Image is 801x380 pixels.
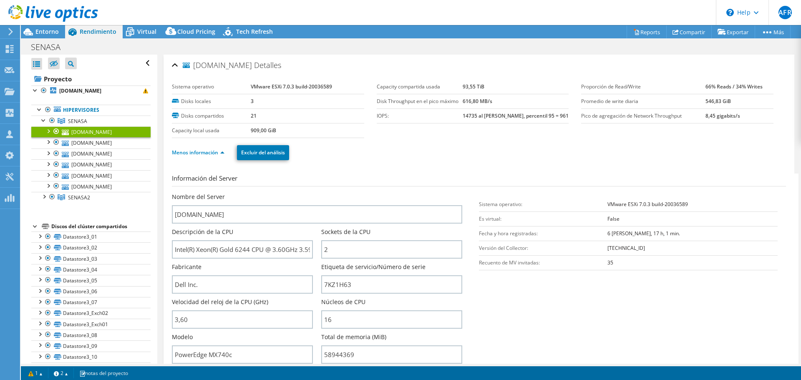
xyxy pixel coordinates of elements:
a: Compartir [666,25,712,38]
span: Cloud Pricing [177,28,215,35]
a: Datastore3_01 [31,232,151,242]
label: Disks locales [172,97,250,106]
td: Versión del Collector: [479,241,607,255]
label: Etiqueta de servicio/Número de serie [321,263,426,271]
label: Total de memoria (MiB) [321,333,386,341]
span: Virtual [137,28,156,35]
b: VMware ESXi 7.0.3 build-20036589 [607,201,688,208]
a: Datastore3_Exch02 [31,308,151,319]
span: Detalles [254,60,281,70]
a: 2 [48,368,74,378]
b: 6 [PERSON_NAME], 17 h, 1 min. [607,230,680,237]
a: [DOMAIN_NAME] [31,126,151,137]
td: Es virtual: [479,211,607,226]
a: Reports [627,25,667,38]
a: [DOMAIN_NAME] [31,148,151,159]
label: Proporción de Read/Write [581,83,705,91]
h1: SENASA [27,43,73,52]
span: SENASA [68,118,87,125]
a: Menos información [172,149,224,156]
a: SENASA2 [31,192,151,203]
b: [TECHNICAL_ID] [607,244,645,252]
a: Datastore3_02 [31,242,151,253]
label: Capacity local usada [172,126,250,135]
div: Discos del clúster compartidos [51,221,151,232]
a: Excluir del análisis [237,145,289,160]
td: Recuento de MV invitadas: [479,255,607,270]
a: 1 [23,368,48,378]
span: Entorno [35,28,59,35]
b: 35 [607,259,613,266]
label: Disks compartidos [172,112,250,120]
span: SENASA2 [68,194,90,201]
span: [DOMAIN_NAME] [183,61,252,70]
b: False [607,215,620,222]
label: IOPS: [377,112,463,120]
label: Sistema operativo [172,83,250,91]
label: Promedio de write diaria [581,97,705,106]
svg: \n [726,9,734,16]
a: Datastore3_10 [31,352,151,362]
span: Rendimiento [80,28,116,35]
b: 909,00 GiB [251,127,276,134]
label: Capacity compartida usada [377,83,463,91]
a: Más [755,25,791,38]
a: Datastore3_11 [31,362,151,373]
a: Datastore3_06 [31,286,151,297]
a: Datastore3_03 [31,253,151,264]
a: SENASA [31,116,151,126]
a: Datastore3_09 [31,340,151,351]
td: Fecha y hora registradas: [479,226,607,241]
a: Datastore3_08 [31,330,151,340]
label: Disk Throughput en el pico máximo [377,97,463,106]
b: [DOMAIN_NAME] [59,87,101,94]
a: Proyecto [31,72,151,86]
a: [DOMAIN_NAME] [31,137,151,148]
label: Sockets de la CPU [321,228,370,236]
a: Hipervisores [31,105,151,116]
h3: Información del Server [172,174,786,186]
b: 66% Reads / 34% Writes [705,83,763,90]
label: Pico de agregación de Network Throughput [581,112,705,120]
label: Nombre del Server [172,193,225,201]
label: Velocidad del reloj de la CPU (GHz) [172,298,268,306]
b: 546,83 GiB [705,98,731,105]
b: 3 [251,98,254,105]
a: [DOMAIN_NAME] [31,86,151,96]
td: Sistema operativo: [479,197,607,211]
label: Modelo [172,333,193,341]
span: Tech Refresh [236,28,273,35]
a: Datastore3_04 [31,264,151,275]
label: Núcleos de CPU [321,298,365,306]
a: [DOMAIN_NAME] [31,181,151,192]
b: 616,80 MB/s [463,98,492,105]
label: Fabricante [172,263,202,271]
a: notas del proyecto [73,368,134,378]
a: Datastore3_Exch01 [31,319,151,330]
span: AFR [778,6,792,19]
a: [DOMAIN_NAME] [31,170,151,181]
a: Exportar [711,25,755,38]
a: Datastore3_07 [31,297,151,308]
b: 14735 al [PERSON_NAME], percentil 95 = 961 [463,112,569,119]
a: [DOMAIN_NAME] [31,159,151,170]
b: 93,55 TiB [463,83,484,90]
a: Datastore3_05 [31,275,151,286]
label: Descripción de la CPU [172,228,233,236]
b: 21 [251,112,257,119]
b: 8,45 gigabits/s [705,112,740,119]
b: VMware ESXi 7.0.3 build-20036589 [251,83,332,90]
